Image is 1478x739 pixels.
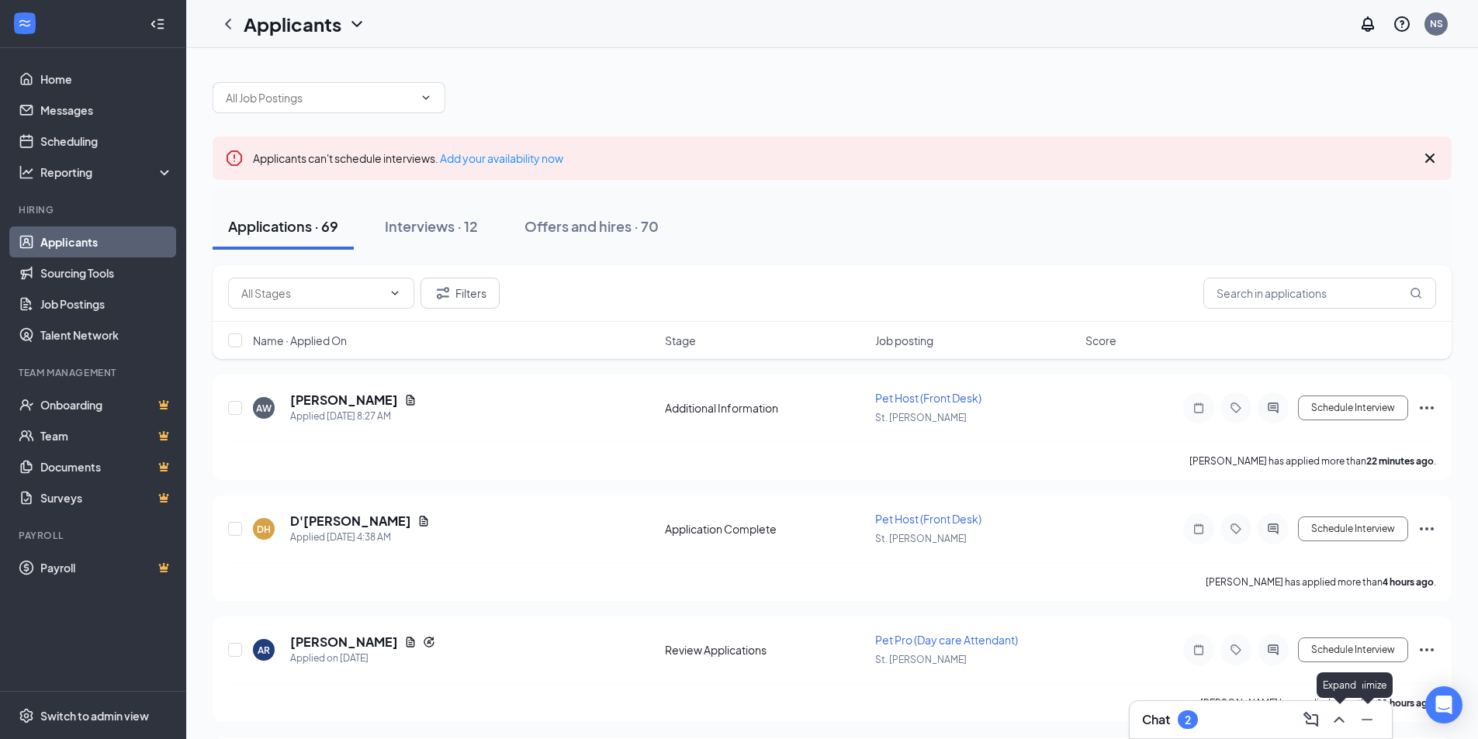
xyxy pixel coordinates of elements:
div: Payroll [19,529,170,542]
div: Expand [1317,672,1362,698]
svg: MagnifyingGlass [1410,287,1422,299]
svg: Tag [1227,402,1245,414]
svg: Collapse [150,16,165,32]
h3: Chat [1142,711,1170,728]
svg: Cross [1421,149,1439,167]
div: AR [258,644,270,657]
span: Applicants can't schedule interviews. [253,151,563,165]
span: Stage [665,333,696,348]
b: 11 hours ago [1377,697,1434,709]
div: 2 [1185,713,1191,727]
button: Schedule Interview [1298,637,1408,662]
span: St. [PERSON_NAME] [875,412,967,423]
div: Review Applications [665,642,866,658]
svg: Reapply [423,636,435,648]
p: [PERSON_NAME] has applied more than . [1200,696,1436,710]
svg: ChevronDown [420,92,432,104]
div: Minimize [1342,672,1393,698]
svg: Document [404,636,417,648]
h5: [PERSON_NAME] [290,634,398,651]
button: Schedule Interview [1298,395,1408,420]
span: St. [PERSON_NAME] [875,533,967,544]
a: SurveysCrown [40,482,173,513]
div: Interviews · 12 [385,216,478,236]
a: Talent Network [40,319,173,351]
svg: Analysis [19,164,34,180]
span: Pet Host (Front Desk) [875,391,981,405]
svg: Ellipses [1417,641,1436,659]
svg: WorkstreamLogo [17,16,33,31]
svg: Notifications [1359,15,1377,33]
svg: ActiveChat [1264,644,1282,656]
a: Messages [40,95,173,126]
div: Team Management [19,366,170,379]
span: Name · Applied On [253,333,347,348]
a: TeamCrown [40,420,173,451]
div: Applications · 69 [228,216,338,236]
a: DocumentsCrown [40,451,173,482]
button: Schedule Interview [1298,516,1408,541]
a: PayrollCrown [40,552,173,583]
div: AW [256,402,272,415]
svg: Filter [434,284,452,302]
span: Job posting [875,333,933,348]
p: [PERSON_NAME] has applied more than . [1206,575,1436,589]
svg: ComposeMessage [1302,710,1321,729]
button: Minimize [1355,707,1379,732]
a: OnboardingCrown [40,389,173,420]
a: Job Postings [40,288,173,319]
div: Reporting [40,164,174,180]
div: NS [1430,17,1443,30]
svg: Ellipses [1417,520,1436,538]
svg: Note [1189,523,1208,535]
div: Open Intercom Messenger [1425,686,1462,723]
p: [PERSON_NAME] has applied more than . [1189,454,1436,468]
h5: D'[PERSON_NAME] [290,513,411,530]
svg: Tag [1227,523,1245,535]
a: Sourcing Tools [40,257,173,288]
button: Filter Filters [421,278,500,309]
div: DH [257,523,271,536]
div: Offers and hires · 70 [524,216,659,236]
span: Pet Pro (Day care Attendant) [875,633,1018,647]
h1: Applicants [244,11,341,37]
svg: QuestionInfo [1393,15,1411,33]
svg: Minimize [1358,710,1376,729]
input: Search in applications [1203,278,1436,309]
button: ComposeMessage [1299,707,1324,732]
svg: Error [225,149,244,167]
input: All Stages [241,285,382,302]
svg: Document [417,515,430,527]
svg: Ellipses [1417,399,1436,417]
a: Applicants [40,226,173,257]
svg: ChevronUp [1330,710,1348,729]
span: St. [PERSON_NAME] [875,654,967,665]
a: Home [40,64,173,95]
svg: Document [404,394,417,406]
svg: Note [1189,644,1208,656]
svg: ChevronDown [348,15,366,33]
svg: ActiveChat [1264,402,1282,414]
div: Applied [DATE] 4:38 AM [290,530,430,545]
a: Scheduling [40,126,173,157]
div: Hiring [19,203,170,216]
svg: ChevronDown [389,287,401,299]
span: Score [1085,333,1116,348]
div: Switch to admin view [40,708,149,723]
b: 22 minutes ago [1366,455,1434,467]
a: Add your availability now [440,151,563,165]
div: Additional Information [665,400,866,416]
div: Application Complete [665,521,866,537]
h5: [PERSON_NAME] [290,392,398,409]
b: 4 hours ago [1383,576,1434,588]
svg: Settings [19,708,34,723]
svg: ActiveChat [1264,523,1282,535]
svg: Note [1189,402,1208,414]
button: ChevronUp [1327,707,1352,732]
div: Applied [DATE] 8:27 AM [290,409,417,424]
div: Applied on [DATE] [290,651,435,666]
svg: Tag [1227,644,1245,656]
svg: ChevronLeft [219,15,237,33]
input: All Job Postings [226,89,414,106]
